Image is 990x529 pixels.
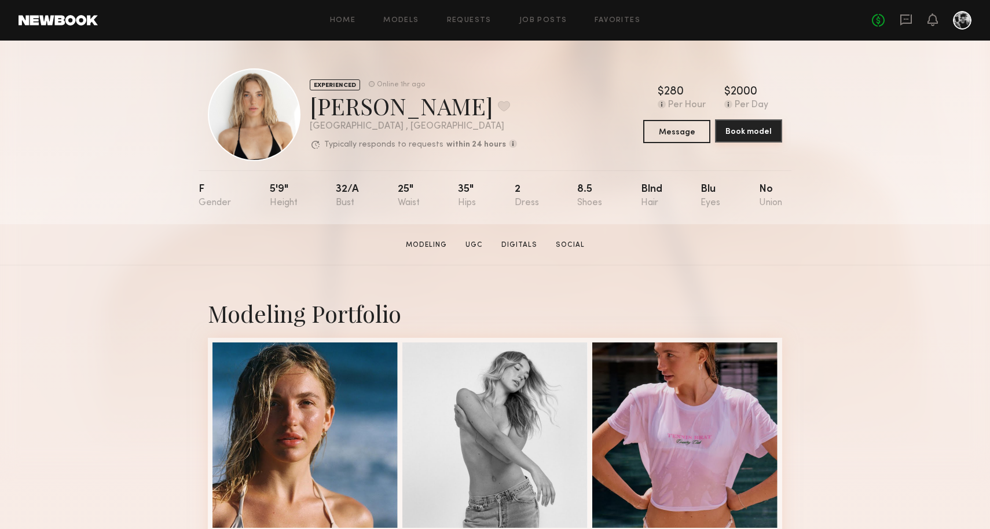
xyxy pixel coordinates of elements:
[310,79,360,90] div: EXPERIENCED
[377,81,425,89] div: Online 1hr ago
[270,184,298,208] div: 5'9"
[398,184,420,208] div: 25"
[447,17,492,24] a: Requests
[383,17,419,24] a: Models
[724,86,731,98] div: $
[701,184,720,208] div: Blu
[208,298,782,329] div: Modeling Portfolio
[715,119,782,143] button: Book model
[731,86,757,98] div: 2000
[497,240,542,250] a: Digitals
[199,184,231,208] div: F
[401,240,452,250] a: Modeling
[643,120,710,143] button: Message
[515,184,539,208] div: 2
[330,17,356,24] a: Home
[664,86,684,98] div: 280
[595,17,640,24] a: Favorites
[336,184,359,208] div: 32/a
[461,240,487,250] a: UGC
[668,100,706,111] div: Per Hour
[658,86,664,98] div: $
[310,90,517,121] div: [PERSON_NAME]
[519,17,567,24] a: Job Posts
[759,184,782,208] div: No
[551,240,589,250] a: Social
[458,184,476,208] div: 35"
[310,122,517,132] div: [GEOGRAPHIC_DATA] , [GEOGRAPHIC_DATA]
[735,100,768,111] div: Per Day
[641,184,662,208] div: Blnd
[324,141,443,149] p: Typically responds to requests
[715,120,782,143] a: Book model
[577,184,602,208] div: 8.5
[446,141,506,149] b: within 24 hours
